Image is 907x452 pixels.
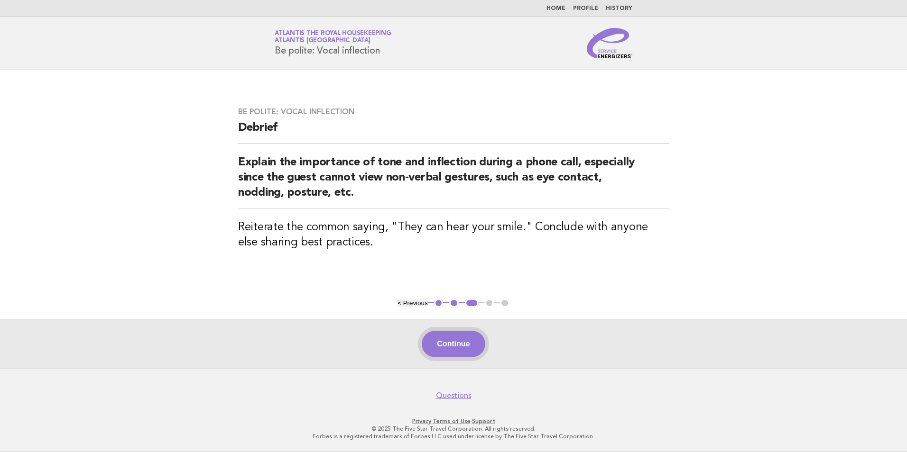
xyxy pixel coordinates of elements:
[433,418,471,425] a: Terms of Use
[275,38,370,44] span: Atlantis [GEOGRAPHIC_DATA]
[163,425,744,433] p: © 2025 The Five Star Travel Corporation. All rights reserved.
[606,6,632,11] a: History
[422,331,485,357] button: Continue
[398,299,427,307] button: < Previous
[275,30,391,44] a: Atlantis the Royal HousekeepingAtlantis [GEOGRAPHIC_DATA]
[546,6,565,11] a: Home
[449,298,459,308] button: 2
[436,391,472,400] a: Questions
[163,433,744,440] p: Forbes is a registered trademark of Forbes LLC used under license by The Five Star Travel Corpora...
[472,418,495,425] a: Support
[238,107,669,117] h3: Be polite: Vocal inflection
[573,6,598,11] a: Profile
[275,31,391,55] h1: Be polite: Vocal inflection
[434,298,444,308] button: 1
[238,220,669,250] h3: Reiterate the common saying, "They can hear your smile." Conclude with anyone else sharing best p...
[238,155,669,208] h2: Explain the importance of tone and inflection during a phone call, especially since the guest can...
[238,120,669,144] h2: Debrief
[163,417,744,425] p: · ·
[587,28,632,58] img: Service Energizers
[412,418,431,425] a: Privacy
[465,298,479,308] button: 3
